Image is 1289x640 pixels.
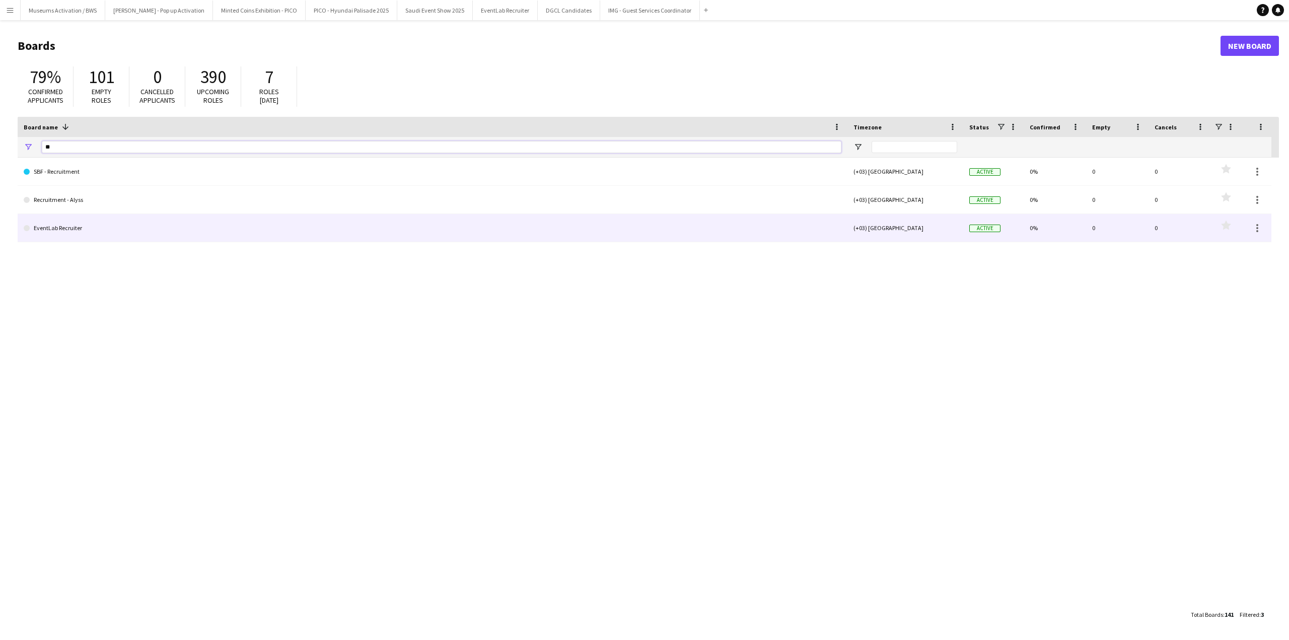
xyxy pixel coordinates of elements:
[139,87,175,105] span: Cancelled applicants
[473,1,538,20] button: EventLab Recruiter
[1149,214,1211,242] div: 0
[1191,605,1234,624] div: :
[42,141,841,153] input: Board name Filter Input
[1191,611,1223,618] span: Total Boards
[1086,214,1149,242] div: 0
[853,143,863,152] button: Open Filter Menu
[24,186,841,214] a: Recruitment - Alyss
[213,1,306,20] button: Minted Coins Exhibition - PICO
[21,1,105,20] button: Museums Activation / BWS
[1149,158,1211,185] div: 0
[538,1,600,20] button: DGCL Candidates
[397,1,473,20] button: Saudi Event Show 2025
[200,66,226,88] span: 390
[259,87,279,105] span: Roles [DATE]
[872,141,957,153] input: Timezone Filter Input
[28,87,63,105] span: Confirmed applicants
[1240,605,1264,624] div: :
[18,38,1221,53] h1: Boards
[24,143,33,152] button: Open Filter Menu
[105,1,213,20] button: [PERSON_NAME] - Pop up Activation
[153,66,162,88] span: 0
[1030,123,1060,131] span: Confirmed
[1086,186,1149,214] div: 0
[600,1,700,20] button: IMG - Guest Services Coordinator
[1221,36,1279,56] a: New Board
[1086,158,1149,185] div: 0
[1024,214,1086,242] div: 0%
[1155,123,1177,131] span: Cancels
[969,168,1000,176] span: Active
[197,87,229,105] span: Upcoming roles
[24,214,841,242] a: EventLab Recruiter
[847,214,963,242] div: (+03) [GEOGRAPHIC_DATA]
[1261,611,1264,618] span: 3
[30,66,61,88] span: 79%
[89,66,114,88] span: 101
[24,123,58,131] span: Board name
[265,66,273,88] span: 7
[1024,158,1086,185] div: 0%
[1024,186,1086,214] div: 0%
[847,158,963,185] div: (+03) [GEOGRAPHIC_DATA]
[969,225,1000,232] span: Active
[969,123,989,131] span: Status
[969,196,1000,204] span: Active
[92,87,111,105] span: Empty roles
[1092,123,1110,131] span: Empty
[1240,611,1259,618] span: Filtered
[306,1,397,20] button: PICO - Hyundai Palisade 2025
[1149,186,1211,214] div: 0
[1225,611,1234,618] span: 141
[847,186,963,214] div: (+03) [GEOGRAPHIC_DATA]
[24,158,841,186] a: SBF - Recruitment
[853,123,882,131] span: Timezone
